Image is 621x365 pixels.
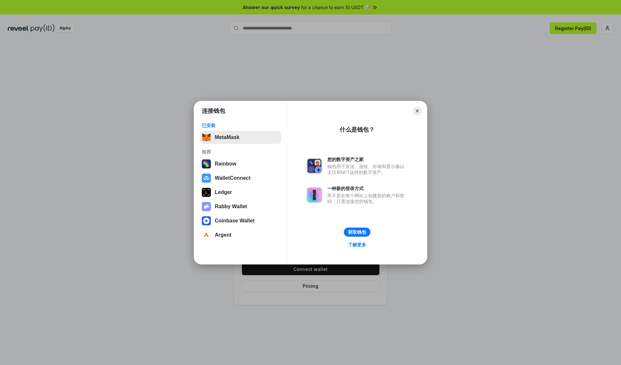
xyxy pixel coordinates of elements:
[200,214,281,227] button: Coinbase Wallet
[307,158,322,174] img: svg+xml,%3Csvg%20xmlns%3D%22http%3A%2F%2Fwww.w3.org%2F2000%2Fsvg%22%20fill%3D%22none%22%20viewBox...
[327,193,408,204] div: 而不是在每个网站上创建新的账户和密码，只需连接您的钱包。
[348,242,366,248] div: 了解更多
[413,106,422,115] button: Close
[215,204,247,209] div: Rabby Wallet
[202,231,211,240] img: svg+xml,%3Csvg%20width%3D%2228%22%20height%3D%2228%22%20viewBox%3D%220%200%2028%2028%22%20fill%3D...
[215,189,232,195] div: Ledger
[215,134,239,140] div: MetaMask
[344,241,370,249] a: 了解更多
[215,161,236,167] div: Rainbow
[202,123,279,128] div: 已安装
[202,216,211,225] img: svg+xml,%3Csvg%20width%3D%2228%22%20height%3D%2228%22%20viewBox%3D%220%200%2028%2028%22%20fill%3D...
[202,159,211,168] img: svg+xml,%3Csvg%20width%3D%22120%22%20height%3D%22120%22%20viewBox%3D%220%200%20120%20120%22%20fil...
[307,187,322,203] img: svg+xml,%3Csvg%20xmlns%3D%22http%3A%2F%2Fwww.w3.org%2F2000%2Fsvg%22%20fill%3D%22none%22%20viewBox...
[200,229,281,242] button: Argent
[202,107,225,115] h1: 连接钱包
[215,232,232,238] div: Argent
[200,157,281,170] button: Rainbow
[327,164,408,175] div: 钱包用于发送、接收、存储和显示像以太坊和NFT这样的数字资产。
[327,156,408,162] div: 您的数字资产之家
[202,133,211,142] img: svg+xml,%3Csvg%20fill%3D%22none%22%20height%3D%2233%22%20viewBox%3D%220%200%2035%2033%22%20width%...
[327,186,408,191] div: 一种新的登录方式
[200,131,281,144] button: MetaMask
[340,126,375,134] div: 什么是钱包？
[348,229,366,235] div: 获取钱包
[200,186,281,199] button: Ledger
[202,202,211,211] img: svg+xml,%3Csvg%20xmlns%3D%22http%3A%2F%2Fwww.w3.org%2F2000%2Fsvg%22%20fill%3D%22none%22%20viewBox...
[344,228,370,237] button: 获取钱包
[202,174,211,183] img: svg+xml,%3Csvg%20width%3D%2228%22%20height%3D%2228%22%20viewBox%3D%220%200%2028%2028%22%20fill%3D...
[202,149,279,155] div: 推荐
[200,200,281,213] button: Rabby Wallet
[202,188,211,197] img: svg+xml,%3Csvg%20xmlns%3D%22http%3A%2F%2Fwww.w3.org%2F2000%2Fsvg%22%20width%3D%2228%22%20height%3...
[215,175,251,181] div: WalletConnect
[200,172,281,185] button: WalletConnect
[215,218,255,224] div: Coinbase Wallet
